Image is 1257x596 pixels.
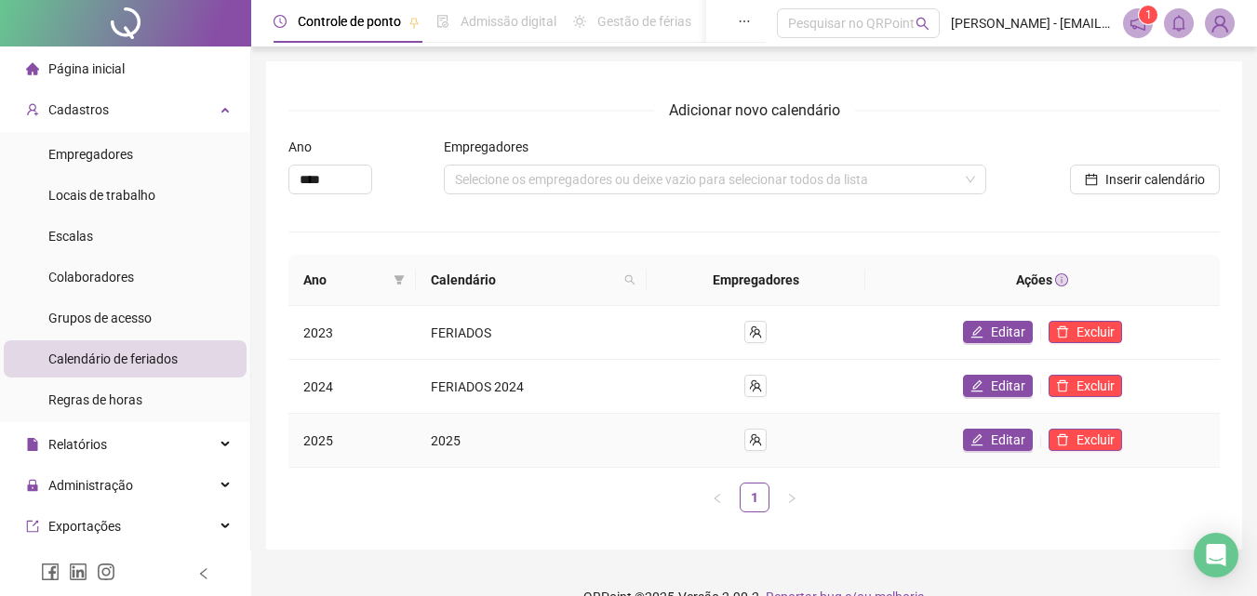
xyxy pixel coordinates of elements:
span: edit [970,325,983,338]
span: team [749,325,762,338]
span: FERIADOS 2024 [431,379,524,394]
li: Próxima página [777,483,807,512]
button: right [777,483,807,512]
span: Página inicial [48,61,125,76]
button: Excluir [1049,429,1122,451]
button: Excluir [1049,375,1122,397]
span: Administração [48,478,133,493]
span: calendar [1085,173,1098,186]
span: file-done [436,15,449,28]
span: Editar [991,322,1025,342]
span: notification [1130,15,1146,32]
span: search [621,266,639,294]
span: Empregadores [48,147,133,162]
span: Colaboradores [48,270,134,285]
span: bell [1170,15,1187,32]
span: Controle de ponto [298,14,401,29]
span: team [749,379,762,392]
span: delete [1056,325,1069,338]
span: instagram [97,563,115,581]
span: linkedin [69,563,87,581]
div: Open Intercom Messenger [1194,533,1238,577]
button: Editar [963,321,1033,343]
li: Página anterior [702,483,732,512]
label: Empregadores [444,137,541,157]
a: 1 [741,483,769,511]
span: Inserir calendário [1105,169,1205,190]
span: left [712,493,723,504]
span: ellipsis [738,15,751,28]
button: Inserir calendário [1070,165,1220,194]
span: delete [1056,379,1069,392]
sup: 1 [1139,6,1157,24]
span: Calendário [431,270,617,290]
button: Editar [963,375,1033,397]
span: filter [390,266,408,294]
span: Cadastros [48,102,109,117]
span: right [786,493,797,504]
th: Empregadores [647,255,865,306]
td: 2025 [288,414,416,468]
span: export [26,520,39,533]
li: 1 [740,483,769,512]
span: team [749,433,762,446]
span: Locais de trabalho [48,188,155,203]
span: Editar [991,430,1025,450]
span: 1 [1145,8,1152,21]
span: lock [26,479,39,492]
span: facebook [41,563,60,581]
span: home [26,62,39,75]
span: user-add [26,103,39,116]
span: pushpin [408,17,420,28]
span: info-circle [1055,273,1068,286]
span: Admissão digital [461,14,556,29]
td: 2023 [288,306,416,360]
div: Ações [880,270,1205,290]
span: Relatórios [48,437,107,452]
span: [PERSON_NAME] - [EMAIL_ADDRESS][DOMAIN_NAME] [951,13,1112,33]
button: Editar [963,429,1033,451]
span: Grupos de acesso [48,311,152,325]
span: edit [970,433,983,446]
span: sun [573,15,586,28]
span: clock-circle [274,15,287,28]
span: Calendário de feriados [48,351,178,366]
span: search [624,274,635,285]
label: Ano [288,137,324,157]
img: 67890 [1206,9,1234,37]
span: file [26,438,39,451]
span: FERIADOS [431,325,491,340]
span: Ano [303,270,386,290]
span: Excluir [1076,430,1115,450]
span: Gestão de férias [597,14,691,29]
span: Adicionar novo calendário [654,99,855,122]
span: Exportações [48,519,121,534]
span: Regras de horas [48,392,142,407]
span: 2025 [431,433,461,448]
span: Excluir [1076,322,1115,342]
span: search [916,17,929,31]
span: edit [970,379,983,392]
td: 2024 [288,360,416,414]
span: filter [394,274,405,285]
span: delete [1056,433,1069,446]
span: Escalas [48,229,93,244]
button: Excluir [1049,321,1122,343]
span: Excluir [1076,376,1115,396]
button: left [702,483,732,512]
span: Editar [991,376,1025,396]
span: left [197,567,210,580]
